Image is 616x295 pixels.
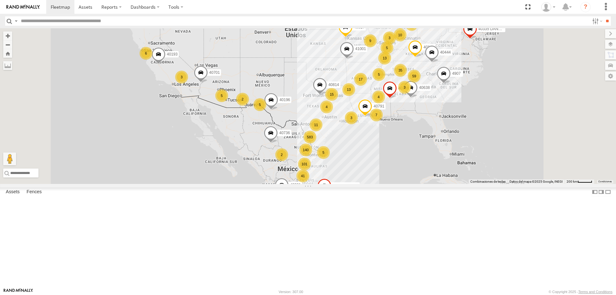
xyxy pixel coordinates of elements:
[567,180,577,183] span: 200 km
[605,72,616,81] label: Map Settings
[317,146,330,159] div: 5
[13,16,19,26] label: Search Query
[4,289,33,295] a: Visit our Website
[304,131,316,143] div: 583
[605,187,611,197] label: Hide Summary Table
[383,31,396,44] div: 3
[372,68,385,81] div: 5
[590,16,603,26] label: Search Filter Options
[440,50,451,54] span: 40444
[354,73,367,86] div: 17
[372,91,385,103] div: 4
[6,5,40,9] img: rand-logo.svg
[175,71,188,83] div: 3
[299,143,312,156] div: 140
[354,25,364,30] span: 40817
[405,18,418,31] div: 14
[279,98,290,102] span: 40196
[549,290,612,294] div: © Copyright 2025 -
[598,180,612,183] a: Condiciones (se abre en una nueva pestaña)
[3,49,12,58] button: Zoom Home
[296,169,309,182] div: 41
[328,82,339,87] span: 40814
[279,290,303,294] div: Version: 307.00
[565,179,594,184] button: Escala del mapa: 200 km por 42 píxeles
[419,85,430,90] span: 40638
[370,108,383,121] div: 7
[539,2,558,12] div: Juan Lopez
[381,41,393,54] div: 5
[23,187,45,196] label: Fences
[394,29,406,41] div: 10
[253,98,266,111] div: 5
[325,88,338,101] div: 15
[592,187,598,197] label: Dock Summary Table to the Left
[345,111,358,124] div: 3
[215,89,228,102] div: 5
[298,158,311,170] div: 101
[3,187,23,196] label: Assets
[578,290,612,294] a: Terms and Conditions
[355,47,366,51] span: 41001
[333,183,362,188] span: 42313 PERDIDO
[394,64,407,77] div: 35
[3,40,12,49] button: Zoom out
[3,61,12,70] label: Measure
[320,100,333,113] div: 4
[580,2,591,12] i: ?
[290,183,301,187] span: 42391
[452,71,461,76] span: 4907
[140,47,152,60] div: 6
[509,180,563,183] span: Datos del mapa ©2025 Google, INEGI
[167,52,177,56] span: 40193
[275,148,288,161] div: 2
[378,52,391,65] div: 13
[310,118,322,131] div: 11
[3,31,12,40] button: Zoom in
[398,81,411,94] div: 3
[424,45,434,49] span: 40961
[236,93,249,106] div: 2
[408,70,421,82] div: 59
[342,83,355,96] div: 13
[598,187,604,197] label: Dock Summary Table to the Right
[364,34,377,47] div: 9
[209,70,220,75] span: 40701
[279,131,290,135] span: 40736
[373,104,384,108] span: 40791
[394,16,406,29] div: 4
[478,27,507,31] span: 40335 DAÑADO
[3,152,16,165] button: Arrastra el hombrecito naranja al mapa para abrir Street View
[470,179,506,184] button: Combinaciones de teclas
